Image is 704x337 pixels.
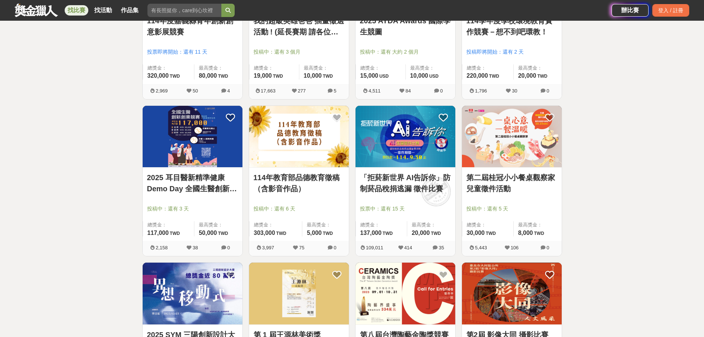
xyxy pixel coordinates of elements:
span: 5,443 [475,245,487,250]
a: Cover Image [462,263,562,325]
span: 最高獎金： [412,221,451,229]
span: 投稿中：還有 3 個月 [254,48,344,56]
span: 0 [334,245,336,250]
span: USD [429,74,438,79]
span: 0 [547,88,549,94]
span: TWD [323,74,333,79]
a: 第二屆桂冠小小餐桌觀察家兒童徵件活動 [466,172,557,194]
span: 220,000 [467,73,488,79]
span: 117,000 [147,230,169,236]
img: Cover Image [249,263,349,324]
span: 30,000 [467,230,485,236]
span: 2,969 [156,88,168,94]
span: 20,000 [518,73,536,79]
span: TWD [382,231,392,236]
span: 84 [405,88,411,94]
span: 20,000 [412,230,430,236]
span: 投稿中：還有 大約 2 個月 [360,48,451,56]
span: 投票中：還有 15 天 [360,205,451,213]
span: 最高獎金： [518,64,557,72]
img: Cover Image [462,106,562,168]
span: 10,000 [410,73,428,79]
a: 「拒菸新世界 AI告訴你」防制菸品稅捐逃漏 徵件比賽 [360,172,451,194]
a: 114年度嘉義縣青年創新創意影展競賽 [147,15,238,37]
span: 35 [439,245,444,250]
span: 0 [440,88,443,94]
span: 109,011 [366,245,383,250]
span: TWD [431,231,441,236]
span: 總獎金： [147,64,190,72]
span: 最高獎金： [518,221,557,229]
span: 75 [299,245,304,250]
span: 3,997 [262,245,274,250]
span: TWD [534,231,544,236]
span: 4,511 [368,88,381,94]
span: 137,000 [360,230,382,236]
span: 5,000 [307,230,322,236]
span: 最高獎金： [410,64,451,72]
input: 有長照挺你，care到心坎裡！青春出手，拍出照顧 影音徵件活動 [147,4,221,17]
span: 最高獎金： [304,64,344,72]
span: 303,000 [254,230,275,236]
span: 106 [511,245,519,250]
a: 我的超級英雄爸爸 插畫徵選活動 ! (延長賽期 請各位踴躍參與) [254,15,344,37]
a: 2025 耳目醫新精準健康 Demo Day 全國生醫創新創業競賽 [147,172,238,194]
span: 414 [404,245,412,250]
a: Cover Image [356,263,455,325]
span: 投稿中：還有 3 天 [147,205,238,213]
img: Cover Image [249,106,349,168]
span: 總獎金： [254,64,295,72]
span: 4 [227,88,230,94]
span: 最高獎金： [199,221,238,229]
span: USD [379,74,388,79]
img: Cover Image [462,263,562,324]
span: 0 [547,245,549,250]
img: Cover Image [143,106,242,168]
span: 總獎金： [467,221,509,229]
a: Cover Image [356,106,455,168]
span: 19,000 [254,73,272,79]
span: TWD [218,231,228,236]
a: 找比賽 [65,5,88,16]
span: 總獎金： [147,221,190,229]
a: Cover Image [462,106,562,168]
span: 投票即將開始：還有 11 天 [147,48,238,56]
span: 最高獎金： [199,64,238,72]
span: TWD [486,231,496,236]
a: 114年教育部品德教育徵稿（含影音作品） [254,172,344,194]
span: 17,663 [261,88,276,94]
a: 作品集 [118,5,142,16]
span: 總獎金： [254,221,298,229]
a: 2025 AYDA Awards 國際學生競圖 [360,15,451,37]
a: 找活動 [91,5,115,16]
span: TWD [170,231,180,236]
span: 5 [334,88,336,94]
span: 總獎金： [360,64,401,72]
span: 10,000 [304,73,322,79]
span: TWD [273,74,283,79]
a: 辦比賽 [612,4,649,17]
span: 投稿中：還有 5 天 [466,205,557,213]
span: 最高獎金： [307,221,344,229]
span: 投稿中：還有 6 天 [254,205,344,213]
span: 38 [193,245,198,250]
span: 320,000 [147,73,169,79]
a: Cover Image [143,263,242,325]
span: TWD [276,231,286,236]
a: Cover Image [249,106,349,168]
span: 50,000 [199,230,217,236]
span: 50 [193,88,198,94]
span: 30 [512,88,517,94]
a: Cover Image [249,263,349,325]
span: TWD [218,74,228,79]
span: 1,796 [475,88,487,94]
div: 登入 / 註冊 [652,4,689,17]
span: 277 [298,88,306,94]
a: 114學年度學校環境教育實作競賽－想不到吧環教！ [466,15,557,37]
span: TWD [489,74,499,79]
span: TWD [323,231,333,236]
span: 15,000 [360,73,378,79]
span: 2,158 [156,245,168,250]
span: 投稿即將開始：還有 2 天 [466,48,557,56]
